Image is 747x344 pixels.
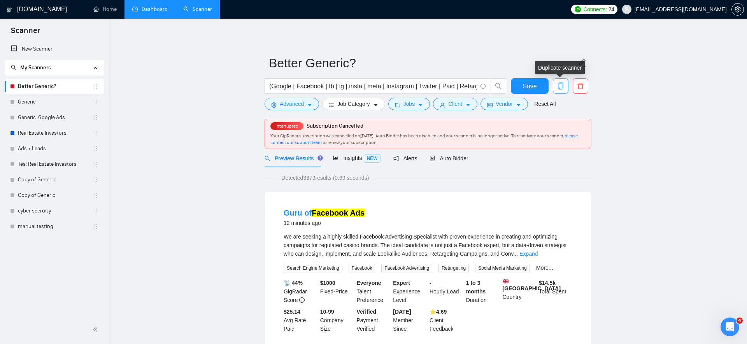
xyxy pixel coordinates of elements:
[5,203,104,219] li: cyber secruity
[5,172,104,188] li: Copy of Generic
[337,100,370,108] span: Job Category
[503,279,561,291] b: [GEOGRAPHIC_DATA]
[5,141,104,156] li: Ads + Leads
[329,102,334,108] span: bars
[18,203,92,219] a: cyber secruity
[553,82,568,90] span: copy
[265,156,270,161] span: search
[480,84,486,89] span: info-circle
[18,94,92,110] a: Generic
[92,192,98,198] span: holder
[276,174,374,182] span: Detected 3379 results (0.69 seconds)
[428,307,465,333] div: Client Feedback
[575,6,581,12] img: upwork-logo.png
[403,100,415,108] span: Jobs
[465,102,471,108] span: caret-down
[269,53,575,73] input: Scanner name...
[282,279,319,304] div: GigRadar Score
[448,100,462,108] span: Client
[320,280,335,286] b: $ 1000
[480,98,528,110] button: idcardVendorcaret-down
[5,25,46,41] span: Scanner
[355,279,392,304] div: Talent Preference
[92,99,98,105] span: holder
[320,309,334,315] b: 10-99
[430,309,447,315] b: ⭐️ 4.69
[491,82,506,90] span: search
[732,6,743,12] span: setting
[18,188,92,203] a: Copy of Generic
[183,6,212,12] a: searchScanner
[539,280,556,286] b: $ 14.5k
[307,123,363,129] span: Subscription Cancelled
[5,41,104,57] li: New Scanner
[491,78,506,94] button: search
[430,156,435,161] span: robot
[466,280,486,295] b: 1 to 3 months
[18,172,92,188] a: Copy of Generic
[270,133,578,145] span: Your GigRadar subscription was cancelled on [DATE] . Auto Bidder has been disabled and your scann...
[537,279,574,304] div: Total Spent
[11,41,98,57] a: New Scanner
[357,280,381,286] b: Everyone
[364,154,381,163] span: NEW
[608,5,614,14] span: 24
[284,232,572,258] div: We are seeking a highly skilled Facebook Advertising Specialist with proven experience in creatin...
[11,64,51,71] span: My Scanners
[18,219,92,234] a: manual testing
[93,326,100,333] span: double-left
[355,307,392,333] div: Payment Verified
[393,155,417,161] span: Alerts
[5,125,104,141] li: Real Estate Investors
[430,280,431,286] b: -
[391,279,428,304] div: Experience Level
[299,297,305,303] span: info-circle
[535,61,585,74] div: Duplicate scanner
[418,102,423,108] span: caret-down
[92,83,98,90] span: holder
[5,219,104,234] li: manual testing
[349,264,375,272] span: Facebook
[393,280,410,286] b: Expert
[573,82,588,90] span: delete
[731,3,744,16] button: setting
[280,100,304,108] span: Advanced
[319,279,355,304] div: Fixed-Price
[5,188,104,203] li: Copy of Generic
[322,98,385,110] button: barsJob Categorycaret-down
[553,78,568,94] button: copy
[18,79,92,94] a: Better Generic?
[523,81,537,91] span: Save
[428,279,465,304] div: Hourly Load
[624,7,630,12] span: user
[132,6,168,12] a: dashboardDashboard
[440,102,445,108] span: user
[519,251,538,257] a: Expand
[18,110,92,125] a: Generic: Google Ads
[577,58,587,68] span: edit
[373,102,379,108] span: caret-down
[5,94,104,110] li: Generic
[317,154,324,161] div: Tooltip anchor
[271,102,277,108] span: setting
[5,156,104,172] li: Tes: Real Estate Investors
[503,279,509,284] img: 🇬🇧
[736,318,743,324] span: 4
[269,81,477,91] input: Search Freelance Jobs...
[333,155,381,161] span: Insights
[5,110,104,125] li: Generic: Google Ads
[388,98,430,110] button: folderJobscaret-down
[475,264,530,272] span: Social Media Marketing
[265,155,321,161] span: Preview Results
[721,318,739,336] iframe: Intercom live chat
[496,100,513,108] span: Vendor
[501,279,538,304] div: Country
[11,65,16,70] span: search
[433,98,477,110] button: userClientcaret-down
[438,264,469,272] span: Retargeting
[393,156,399,161] span: notification
[284,218,365,228] div: 12 minutes ago
[430,155,468,161] span: Auto Bidder
[5,79,104,94] li: Better Generic?
[307,102,312,108] span: caret-down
